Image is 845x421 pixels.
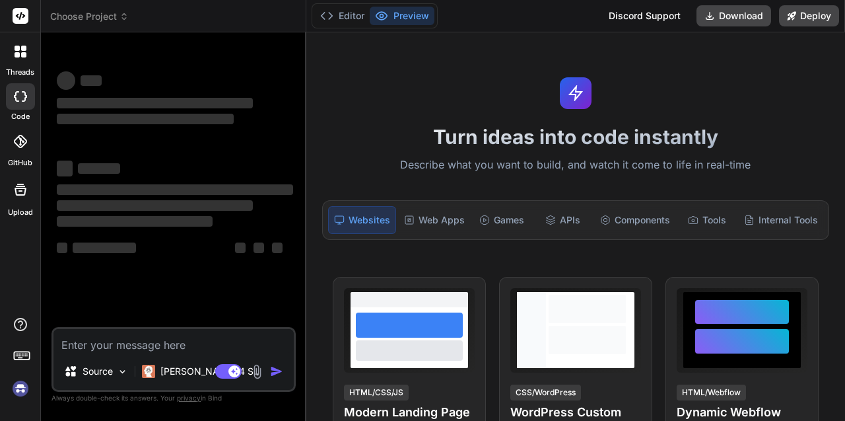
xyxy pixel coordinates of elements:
span: ‌ [235,243,246,253]
span: ‌ [57,200,253,211]
span: ‌ [57,114,234,124]
button: Deploy [779,5,839,26]
button: Preview [370,7,434,25]
p: Always double-check its answers. Your in Bind [51,392,296,404]
img: icon [270,365,283,378]
span: ‌ [73,243,136,253]
span: ‌ [57,216,213,227]
label: code [11,111,30,122]
img: Claude 4 Sonnet [142,365,155,378]
label: Upload [8,207,33,218]
div: Internal Tools [739,206,823,234]
span: ‌ [253,243,264,253]
span: ‌ [272,243,283,253]
div: HTML/CSS/JS [344,385,409,401]
div: Discord Support [601,5,689,26]
div: CSS/WordPress [510,385,581,401]
span: ‌ [57,184,293,195]
button: Download [696,5,771,26]
span: Choose Project [50,10,129,23]
div: Games [473,206,531,234]
label: threads [6,67,34,78]
label: GitHub [8,157,32,169]
p: Describe what you want to build, and watch it come to life in real-time [314,157,837,174]
button: Editor [315,7,370,25]
span: ‌ [57,98,253,108]
span: ‌ [57,243,67,253]
div: APIs [533,206,591,234]
span: ‌ [78,163,120,174]
span: ‌ [57,71,75,90]
img: attachment [250,364,265,379]
div: Web Apps [399,206,470,234]
span: privacy [177,394,201,402]
img: Pick Models [117,366,128,377]
p: Source [83,365,113,378]
div: Components [595,206,675,234]
div: Tools [678,206,736,234]
div: Websites [328,206,396,234]
div: HTML/Webflow [677,385,746,401]
img: signin [9,377,32,400]
span: ‌ [81,75,102,86]
h1: Turn ideas into code instantly [314,125,837,149]
p: [PERSON_NAME] 4 S.. [160,365,259,378]
span: ‌ [57,161,73,176]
